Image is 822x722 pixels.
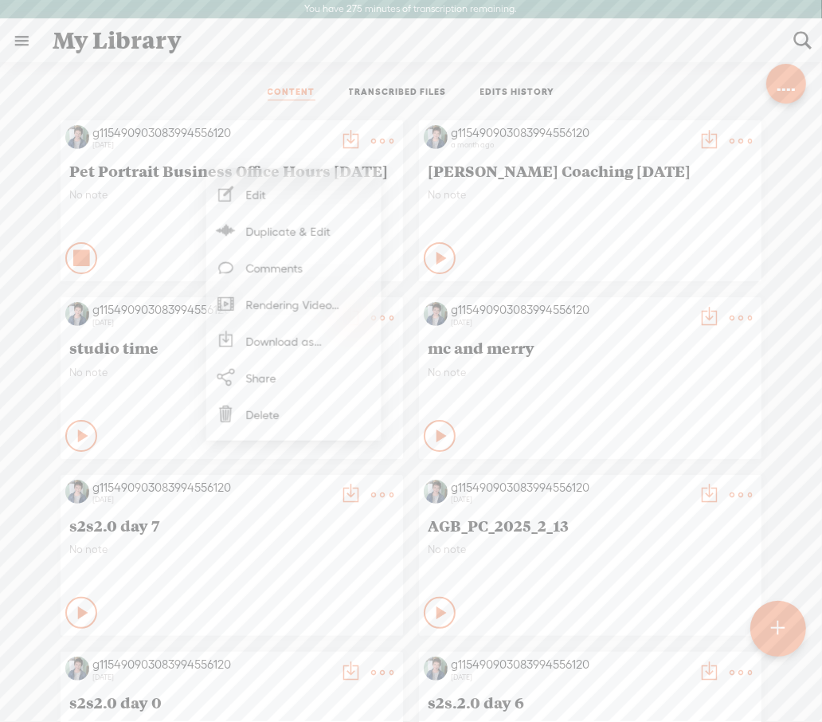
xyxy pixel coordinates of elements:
[41,20,782,61] div: My Library
[69,188,394,202] span: No note
[213,286,373,323] a: Rendering Video...
[349,86,447,100] a: TRANSCRIBED FILES
[451,657,690,673] div: g115490903083994556120
[213,323,373,359] a: Download as...
[428,366,753,379] span: No note
[213,359,373,396] a: Share
[424,657,448,681] img: http%3A%2F%2Fres.cloudinary.com%2Ftrebble-fm%2Fimage%2Fupload%2Fv1735421573%2Fcom.trebble.trebble...
[69,161,394,180] span: Pet Portrait Business Office Hours [DATE]
[451,125,690,141] div: g115490903083994556120
[92,495,331,504] div: [DATE]
[451,495,690,504] div: [DATE]
[213,213,373,249] a: Duplicate & Edit
[69,366,394,379] span: No note
[69,693,394,712] span: s2s2.0 day 0
[69,338,394,357] span: studio time
[451,480,690,496] div: g115490903083994556120
[65,125,89,149] img: http%3A%2F%2Fres.cloudinary.com%2Ftrebble-fm%2Fimage%2Fupload%2Fv1735421573%2Fcom.trebble.trebble...
[65,480,89,504] img: http%3A%2F%2Fres.cloudinary.com%2Ftrebble-fm%2Fimage%2Fupload%2Fv1735421573%2Fcom.trebble.trebble...
[92,125,331,141] div: g115490903083994556120
[451,140,690,150] div: a month ago
[268,86,315,100] a: CONTENT
[480,86,555,100] a: EDITS HISTORY
[428,188,753,202] span: No note
[305,3,518,16] label: You have 275 minutes of transcription remaining.
[69,543,394,556] span: No note
[92,140,331,150] div: [DATE]
[213,396,373,433] a: Delete
[213,249,373,286] a: Comments
[69,516,394,535] span: s2s2.0 day 7
[92,657,331,673] div: g115490903083994556120
[428,161,753,180] span: [PERSON_NAME] Coaching [DATE]
[428,543,753,556] span: No note
[92,302,331,318] div: g115490903083994556120
[92,673,331,682] div: [DATE]
[92,480,331,496] div: g115490903083994556120
[451,302,690,318] div: g115490903083994556120
[213,176,373,213] a: Edit
[92,318,331,328] div: [DATE]
[424,480,448,504] img: http%3A%2F%2Fres.cloudinary.com%2Ftrebble-fm%2Fimage%2Fupload%2Fv1735421573%2Fcom.trebble.trebble...
[451,673,690,682] div: [DATE]
[451,318,690,328] div: [DATE]
[65,657,89,681] img: http%3A%2F%2Fres.cloudinary.com%2Ftrebble-fm%2Fimage%2Fupload%2Fv1735421573%2Fcom.trebble.trebble...
[428,516,753,535] span: AGB_PC_2025_2_13
[65,302,89,326] img: http%3A%2F%2Fres.cloudinary.com%2Ftrebble-fm%2Fimage%2Fupload%2Fv1735421573%2Fcom.trebble.trebble...
[424,302,448,326] img: http%3A%2F%2Fres.cloudinary.com%2Ftrebble-fm%2Fimage%2Fupload%2Fv1735421573%2Fcom.trebble.trebble...
[428,338,753,357] span: mc and merry
[428,693,753,712] span: s2s.2.0 day 6
[424,125,448,149] img: http%3A%2F%2Fres.cloudinary.com%2Ftrebble-fm%2Fimage%2Fupload%2Fv1735421573%2Fcom.trebble.trebble...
